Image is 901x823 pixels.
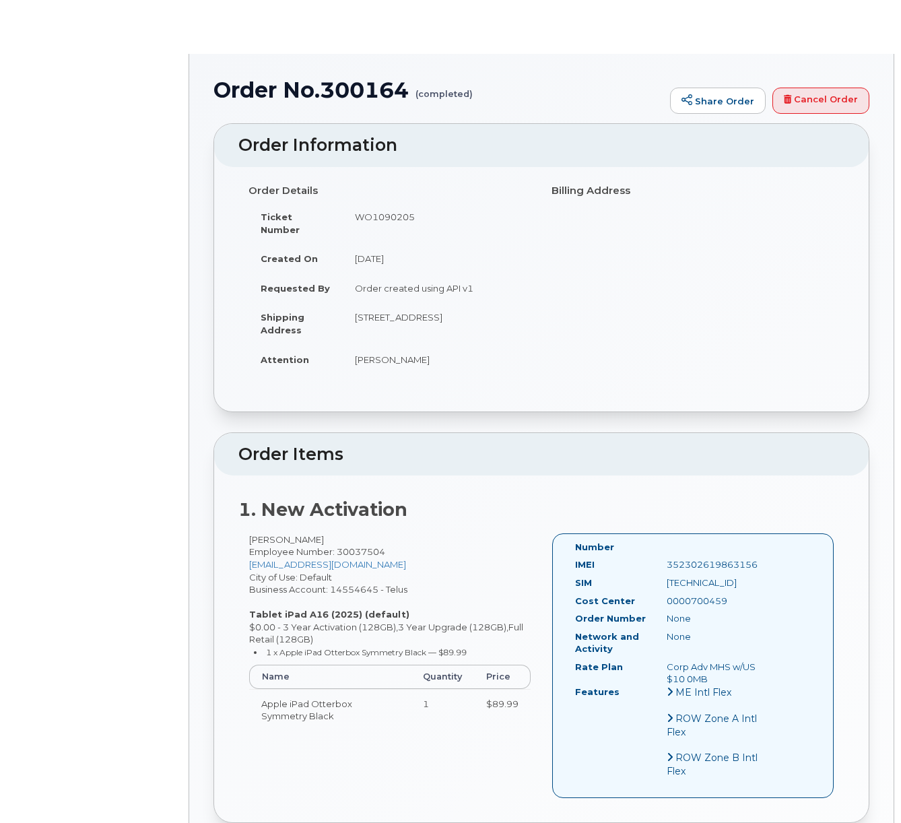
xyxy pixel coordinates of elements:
[261,354,309,365] strong: Attention
[474,689,531,731] td: $89.99
[575,612,646,625] label: Order Number
[343,244,531,273] td: [DATE]
[575,541,614,554] label: Number
[575,661,623,673] label: Rate Plan
[552,185,834,197] h4: Billing Address
[261,283,330,294] strong: Requested By
[249,689,411,731] td: Apple iPad Otterbox Symmetry Black
[261,253,318,264] strong: Created On
[657,661,785,686] div: Corp Adv MHS w/US $10 0MB
[667,752,758,777] span: ROW Zone B Intl Flex
[415,78,473,99] small: (completed)
[238,498,407,521] strong: 1. New Activation
[343,345,531,374] td: [PERSON_NAME]
[657,630,785,643] div: None
[411,665,474,689] th: Quantity
[411,689,474,731] td: 1
[249,665,411,689] th: Name
[575,558,595,571] label: IMEI
[266,647,467,657] small: 1 x Apple iPad Otterbox Symmetry Black — $89.99
[343,273,531,303] td: Order created using API v1
[575,577,592,589] label: SIM
[657,577,785,589] div: [TECHNICAL_ID]
[238,445,844,464] h2: Order Items
[249,546,385,557] span: Employee Number: 30037504
[343,302,531,344] td: [STREET_ADDRESS]
[238,136,844,155] h2: Order Information
[575,686,620,698] label: Features
[213,78,663,102] h1: Order No.300164
[667,713,757,738] span: ROW Zone A Intl Flex
[261,312,304,335] strong: Shipping Address
[657,612,785,625] div: None
[238,533,541,743] div: [PERSON_NAME] City of Use: Default Business Account: 14554645 - Telus $0.00 - 3 Year Activation (...
[675,686,731,698] span: ME Intl Flex
[657,558,785,571] div: 352302619863156
[249,559,406,570] a: [EMAIL_ADDRESS][DOMAIN_NAME]
[575,595,635,607] label: Cost Center
[343,202,531,244] td: WO1090205
[575,630,646,655] label: Network and Activity
[248,185,531,197] h4: Order Details
[249,609,409,620] strong: Tablet iPad A16 (2025) (default)
[474,665,531,689] th: Price
[772,88,869,114] a: Cancel Order
[261,211,300,235] strong: Ticket Number
[670,88,766,114] a: Share Order
[657,595,785,607] div: 0000700459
